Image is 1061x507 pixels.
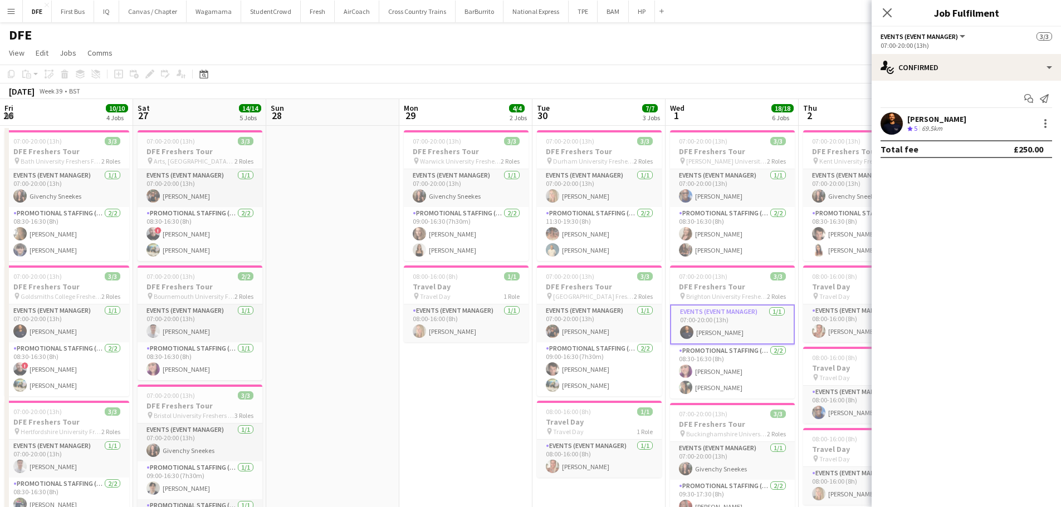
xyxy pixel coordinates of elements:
[537,169,662,207] app-card-role: Events (Event Manager)1/107:00-20:00 (13h)[PERSON_NAME]
[670,103,684,113] span: Wed
[803,130,928,261] app-job-card: 07:00-20:00 (13h)3/3DFE Freshers Tour Kent University Freshers Fair2 RolesEvents (Event Manager)1...
[537,417,662,427] h3: Travel Day
[812,435,857,443] span: 08:00-16:00 (8h)
[83,46,117,60] a: Comms
[4,304,129,342] app-card-role: Events (Event Manager)1/107:00-20:00 (13h)[PERSON_NAME]
[456,1,503,22] button: BarBurrito
[4,417,129,427] h3: DFE Freshers Tour
[535,109,550,122] span: 30
[812,353,857,362] span: 08:00-16:00 (8h)
[670,169,795,207] app-card-role: Events (Event Manager)1/107:00-20:00 (13h)[PERSON_NAME]
[670,442,795,480] app-card-role: Events (Event Manager)1/107:00-20:00 (13h)Givenchy Sneekes
[4,46,29,60] a: View
[404,304,529,342] app-card-role: Events (Event Manager)1/108:00-16:00 (8h)[PERSON_NAME]
[420,292,451,301] span: Travel Day
[914,124,917,132] span: 5
[598,1,629,22] button: BAM
[642,104,658,112] span: 7/7
[138,401,262,411] h3: DFE Freshers Tour
[404,130,529,261] app-job-card: 07:00-20:00 (13h)3/3DFE Freshers Tour Warwick University Freshers Fair2 RolesEvents (Event Manage...
[238,391,253,400] span: 3/3
[22,362,28,369] span: !
[819,373,850,382] span: Travel Day
[60,48,76,58] span: Jobs
[404,265,529,342] div: 08:00-16:00 (8h)1/1Travel Day Travel Day1 RoleEvents (Event Manager)1/108:00-16:00 (8h)[PERSON_NAME]
[537,401,662,478] app-job-card: 08:00-16:00 (8h)1/1Travel Day Travel Day1 RoleEvents (Event Manager)1/108:00-16:00 (8h)[PERSON_NAME]
[537,265,662,396] app-job-card: 07:00-20:00 (13h)3/3DFE Freshers Tour [GEOGRAPHIC_DATA] Freshers Fair2 RolesEvents (Event Manager...
[21,292,101,301] span: Goldsmiths College Freshers Fair
[269,109,284,122] span: 28
[679,410,727,418] span: 07:00-20:00 (13h)
[4,440,129,478] app-card-role: Events (Event Manager)1/107:00-20:00 (13h)[PERSON_NAME]
[9,86,35,97] div: [DATE]
[679,272,727,280] span: 07:00-20:00 (13h)
[920,124,945,134] div: 69.5km
[52,1,94,22] button: First Bus
[101,292,120,301] span: 2 Roles
[4,169,129,207] app-card-role: Events (Event Manager)1/107:00-20:00 (13h)Givenchy Sneekes
[553,292,634,301] span: [GEOGRAPHIC_DATA] Freshers Fair
[4,146,129,156] h3: DFE Freshers Tour
[4,282,129,292] h3: DFE Freshers Tour
[154,411,234,420] span: Bristol University Freshers Fair
[767,157,786,165] span: 2 Roles
[670,130,795,261] div: 07:00-20:00 (13h)3/3DFE Freshers Tour [PERSON_NAME] University Freshers Fair2 RolesEvents (Event ...
[637,427,653,436] span: 1 Role
[537,440,662,478] app-card-role: Events (Event Manager)1/108:00-16:00 (8h)[PERSON_NAME]
[23,1,52,22] button: DFE
[679,137,727,145] span: 07:00-20:00 (13h)
[803,467,928,505] app-card-role: Events (Event Manager)1/108:00-16:00 (8h)[PERSON_NAME]
[146,137,195,145] span: 07:00-20:00 (13h)
[187,1,241,22] button: Wagamama
[686,430,767,438] span: Buckinghamshire University Freshers Fair
[670,207,795,261] app-card-role: Promotional Staffing (Brand Ambassadors)2/208:30-16:30 (8h)[PERSON_NAME][PERSON_NAME]
[105,137,120,145] span: 3/3
[69,87,80,95] div: BST
[803,169,928,207] app-card-role: Events (Event Manager)1/107:00-20:00 (13h)Givenchy Sneekes
[819,157,900,165] span: Kent University Freshers Fair
[138,103,150,113] span: Sat
[146,272,195,280] span: 07:00-20:00 (13h)
[4,130,129,261] div: 07:00-20:00 (13h)3/3DFE Freshers Tour Bath University Freshers Fair2 RolesEvents (Event Manager)1...
[803,428,928,505] app-job-card: 08:00-16:00 (8h)1/1Travel Day Travel Day1 RoleEvents (Event Manager)1/108:00-16:00 (8h)[PERSON_NAME]
[239,104,261,112] span: 14/14
[138,424,262,461] app-card-role: Events (Event Manager)1/107:00-20:00 (13h)Givenchy Sneekes
[537,282,662,292] h3: DFE Freshers Tour
[138,304,262,342] app-card-role: Events (Event Manager)1/107:00-20:00 (13h)[PERSON_NAME]
[643,114,660,122] div: 3 Jobs
[803,386,928,424] app-card-role: Events (Event Manager)1/108:00-16:00 (8h)[PERSON_NAME]
[803,207,928,261] app-card-role: Promotional Staffing (Brand Ambassadors)2/208:30-16:30 (8h)[PERSON_NAME][PERSON_NAME]
[881,32,967,41] button: Events (Event Manager)
[537,207,662,261] app-card-role: Promotional Staffing (Brand Ambassadors)2/211:30-19:30 (8h)[PERSON_NAME][PERSON_NAME]
[670,344,795,398] app-card-role: Promotional Staffing (Brand Ambassadors)2/208:30-16:30 (8h)[PERSON_NAME][PERSON_NAME]
[629,1,655,22] button: HP
[634,292,653,301] span: 2 Roles
[537,146,662,156] h3: DFE Freshers Tour
[234,157,253,165] span: 2 Roles
[771,104,794,112] span: 18/18
[503,1,569,22] button: National Express
[234,411,253,420] span: 3 Roles
[413,272,458,280] span: 08:00-16:00 (8h)
[21,157,101,165] span: Bath University Freshers Fair
[94,1,119,22] button: IQ
[772,114,793,122] div: 6 Jobs
[106,114,128,122] div: 4 Jobs
[1036,32,1052,41] span: 3/3
[301,1,335,22] button: Fresh
[379,1,456,22] button: Cross Country Trains
[136,109,150,122] span: 27
[819,292,850,301] span: Travel Day
[634,157,653,165] span: 2 Roles
[637,137,653,145] span: 3/3
[31,46,53,60] a: Edit
[546,407,591,416] span: 08:00-16:00 (8h)
[13,272,62,280] span: 07:00-20:00 (13h)
[501,157,520,165] span: 2 Roles
[21,427,101,436] span: Hertfordshire University Freshers Fair
[686,157,767,165] span: [PERSON_NAME] University Freshers Fair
